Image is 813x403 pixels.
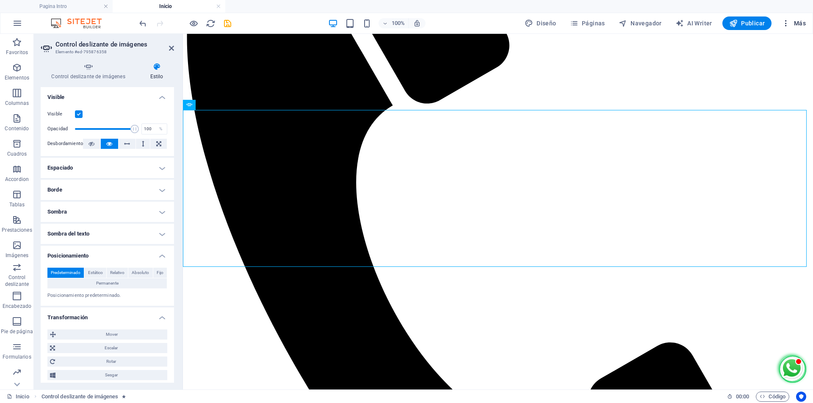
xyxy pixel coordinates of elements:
[157,268,163,278] span: Fijo
[525,19,556,27] span: Diseño
[6,49,28,56] p: Favoritos
[41,202,174,222] h4: Sombra
[41,87,174,102] h4: Visible
[521,16,560,30] button: Diseño
[47,109,75,119] label: Visible
[2,227,32,233] p: Prestaciones
[122,394,126,399] i: El elemento contiene una animación
[570,19,605,27] span: Páginas
[615,16,665,30] button: Navegador
[96,278,119,288] span: Permanente
[107,268,128,278] button: Relativo
[379,18,409,28] button: 100%
[9,201,25,208] p: Tablas
[391,18,405,28] h6: 100%
[51,268,80,278] span: Predeterminado
[41,224,174,244] h4: Sombra del texto
[742,393,743,400] span: :
[41,392,119,402] span: Haz clic para seleccionar y doble clic para editar
[113,2,225,11] h4: Inicio
[41,307,174,323] h4: Transformación
[5,379,28,386] p: Marketing
[41,180,174,200] h4: Borde
[6,252,28,259] p: Imágenes
[7,151,27,157] p: Cuadros
[58,356,165,367] span: Rotar
[619,19,662,27] span: Navegador
[5,74,29,81] p: Elementos
[567,16,608,30] button: Páginas
[153,268,167,278] button: Fijo
[47,370,167,380] button: Sesgar
[138,19,148,28] i: Deshacer: Cambiar animación (Ctrl+Z)
[596,322,622,347] div: Abrir chat WhatsApp
[55,41,174,48] h2: Control deslizante de imágenes
[110,268,124,278] span: Relativo
[760,392,785,402] span: Código
[736,392,749,402] span: 00 00
[84,268,106,278] button: Estático
[756,392,789,402] button: Código
[596,322,622,347] img: WhatsApp
[47,343,167,353] button: Escalar
[675,19,712,27] span: AI Writer
[88,268,103,278] span: Estático
[5,125,29,132] p: Contenido
[139,63,174,80] h4: Estilo
[47,356,167,367] button: Rotar
[222,18,232,28] button: save
[55,48,157,56] h3: Elemento #ed-795876358
[672,16,716,30] button: AI Writer
[1,328,33,335] p: Pie de página
[3,354,31,360] p: Formularios
[47,268,84,278] button: Predeterminado
[47,126,75,131] label: Opacidad
[729,19,765,27] span: Publicar
[3,303,31,310] p: Encabezado
[205,18,216,28] button: reload
[7,392,29,402] a: Haz clic para cancelar la selección y doble clic para abrir páginas
[49,18,112,28] img: Editor Logo
[796,392,806,402] button: Usercentrics
[782,19,806,27] span: Más
[722,16,772,30] button: Publicar
[778,16,809,30] button: Más
[58,343,165,353] span: Escalar
[155,124,167,134] div: %
[41,392,126,402] nav: breadcrumb
[47,329,167,340] button: Mover
[128,268,152,278] button: Absoluto
[58,370,165,380] span: Sesgar
[5,176,29,183] p: Accordion
[41,246,174,261] h4: Posicionamiento
[47,278,167,288] button: Permanente
[727,392,749,402] h6: Tiempo de la sesión
[47,139,83,149] label: Desbordamiento
[41,158,174,178] h4: Espaciado
[58,329,165,340] span: Mover
[132,268,149,278] span: Absoluto
[5,100,29,107] p: Columnas
[138,18,148,28] button: undo
[47,292,167,299] p: Posicionamiento predeterminado.
[41,63,139,80] h4: Control deslizante de imágenes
